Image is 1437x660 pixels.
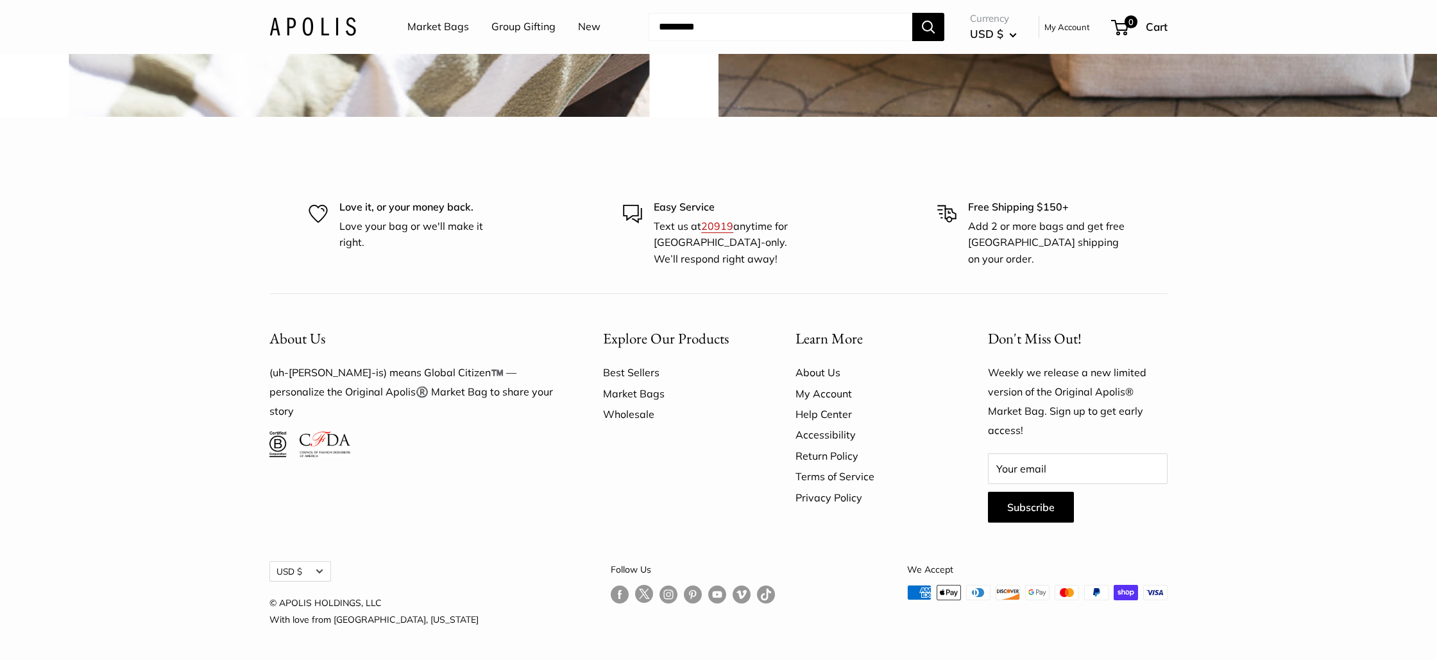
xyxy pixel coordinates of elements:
a: Follow us on Twitter [635,585,653,608]
span: 0 [1125,15,1137,28]
a: Accessibility [795,424,943,445]
p: Easy Service [654,199,814,216]
button: Explore Our Products [603,326,751,351]
img: Certified B Corporation [269,431,287,457]
p: (uh-[PERSON_NAME]-is) means Global Citizen™️ — personalize the Original Apolis®️ Market Bag to sh... [269,363,558,421]
a: Market Bags [603,383,751,404]
p: We Accept [907,561,1168,578]
p: Love it, or your money back. [339,199,500,216]
span: Learn More [795,329,863,348]
img: Council of Fashion Designers of America Member [300,431,350,457]
a: Follow us on Instagram [659,585,677,604]
a: Follow us on Vimeo [733,585,751,604]
a: Follow us on Facebook [611,585,629,604]
img: Apolis [269,17,356,36]
a: 0 Cart [1112,17,1168,37]
p: Love your bag or we'll make it right. [339,218,500,251]
p: Don't Miss Out! [988,326,1168,351]
a: Privacy Policy [795,487,943,508]
p: © APOLIS HOLDINGS, LLC With love from [GEOGRAPHIC_DATA], [US_STATE] [269,595,479,628]
button: Subscribe [988,492,1074,523]
a: Group Gifting [491,17,556,37]
button: Search [912,13,944,41]
a: Return Policy [795,446,943,466]
span: USD $ [970,27,1003,40]
span: Currency [970,10,1017,28]
button: About Us [269,326,558,351]
a: Best Sellers [603,362,751,383]
p: Free Shipping $150+ [968,199,1128,216]
button: USD $ [269,561,331,582]
p: Follow Us [611,561,775,578]
p: Weekly we release a new limited version of the Original Apolis® Market Bag. Sign up to get early ... [988,363,1168,440]
a: Follow us on Pinterest [684,585,702,604]
a: My Account [1044,19,1090,35]
span: About Us [269,329,325,348]
span: Cart [1146,20,1168,33]
a: My Account [795,383,943,404]
a: Market Bags [407,17,469,37]
a: About Us [795,362,943,383]
button: USD $ [970,24,1017,44]
input: Search... [649,13,912,41]
p: Text us at anytime for [GEOGRAPHIC_DATA]-only. We’ll respond right away! [654,218,814,268]
a: Follow us on YouTube [708,585,726,604]
a: Help Center [795,404,943,424]
a: Terms of Service [795,466,943,487]
a: Follow us on Tumblr [757,585,775,604]
a: Wholesale [603,404,751,424]
button: Learn More [795,326,943,351]
p: Add 2 or more bags and get free [GEOGRAPHIC_DATA] shipping on your order. [968,218,1128,268]
a: 20919 [701,220,733,232]
a: New [578,17,600,37]
span: Explore Our Products [603,329,729,348]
